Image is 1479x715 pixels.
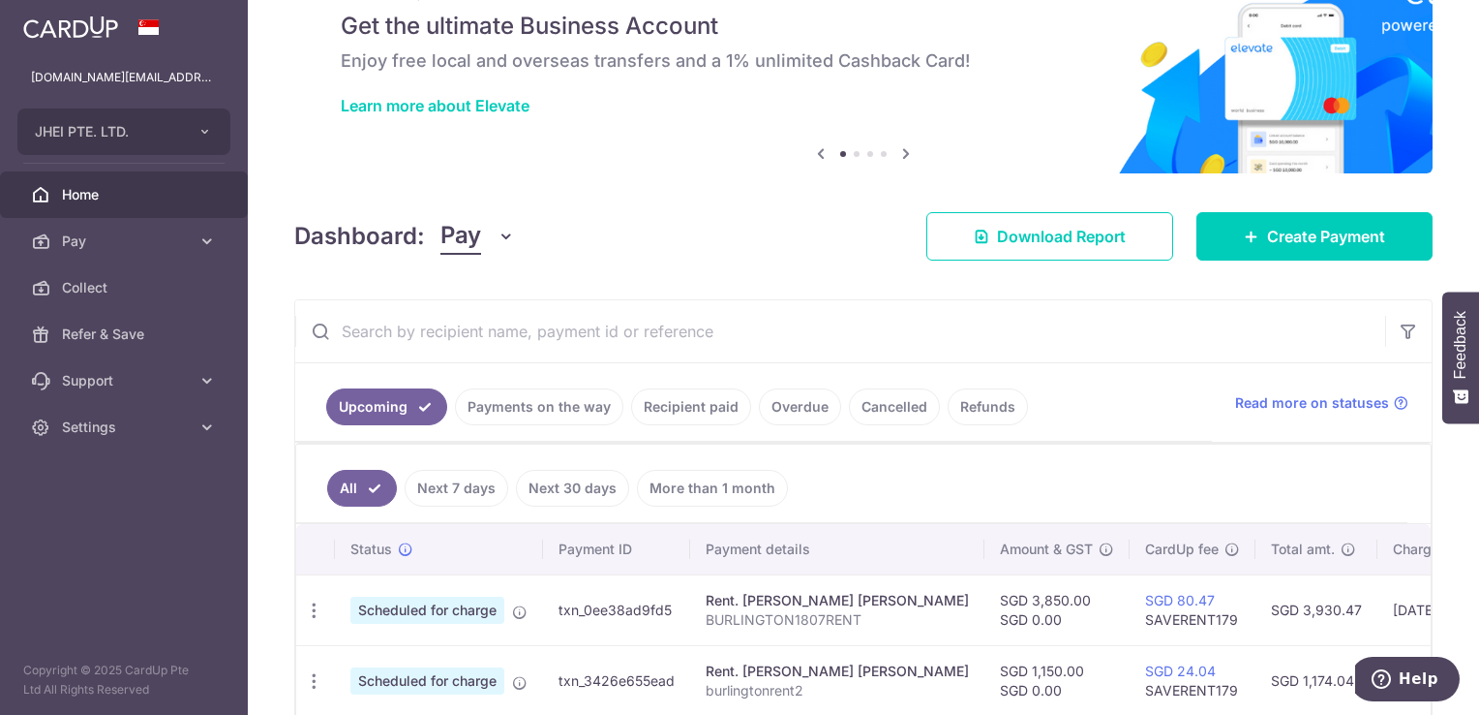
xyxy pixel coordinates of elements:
[1145,663,1216,679] a: SGD 24.04
[326,389,447,425] a: Upcoming
[35,122,178,141] span: JHEI PTE. LTD.
[926,212,1173,261] a: Download Report
[455,389,623,425] a: Payments on the way
[405,470,508,507] a: Next 7 days
[62,418,190,437] span: Settings
[849,389,940,425] a: Cancelled
[62,278,190,297] span: Collect
[1271,540,1335,559] span: Total amt.
[1145,592,1215,608] a: SGD 80.47
[440,218,515,255] button: Pay
[17,109,230,155] button: JHEI PTE. LTD.
[1442,292,1479,423] button: Feedback - Show survey
[341,96,529,115] a: Learn more about Elevate
[1235,393,1408,413] a: Read more on statuses
[294,219,425,254] h4: Dashboard:
[327,470,397,507] a: All
[295,300,1385,362] input: Search by recipient name, payment id or reference
[1130,575,1255,645] td: SAVERENT179
[350,540,392,559] span: Status
[543,524,690,575] th: Payment ID
[350,597,504,624] span: Scheduled for charge
[997,225,1126,248] span: Download Report
[706,681,969,700] p: burlingtonrent2
[759,389,841,425] a: Overdue
[62,185,190,204] span: Home
[23,16,118,39] img: CardUp
[690,524,984,575] th: Payment details
[341,11,1386,42] h5: Get the ultimate Business Account
[62,371,190,390] span: Support
[1452,311,1469,379] span: Feedback
[706,662,969,681] div: Rent. [PERSON_NAME] [PERSON_NAME]
[1255,575,1377,645] td: SGD 3,930.47
[1000,540,1093,559] span: Amount & GST
[543,575,690,645] td: txn_0ee38ad9fd5
[341,49,1386,73] h6: Enjoy free local and overseas transfers and a 1% unlimited Cashback Card!
[706,591,969,610] div: Rent. [PERSON_NAME] [PERSON_NAME]
[984,575,1130,645] td: SGD 3,850.00 SGD 0.00
[948,389,1028,425] a: Refunds
[350,668,504,695] span: Scheduled for charge
[62,232,190,251] span: Pay
[440,218,481,255] span: Pay
[516,470,629,507] a: Next 30 days
[1145,540,1219,559] span: CardUp fee
[1393,540,1472,559] span: Charge date
[1196,212,1433,261] a: Create Payment
[62,325,190,344] span: Refer & Save
[1267,225,1385,248] span: Create Payment
[706,610,969,630] p: BURLINGTON1807RENT
[1235,393,1389,413] span: Read more on statuses
[637,470,788,507] a: More than 1 month
[1355,657,1460,705] iframe: Opens a widget where you can find more information
[631,389,751,425] a: Recipient paid
[31,68,217,87] p: [DOMAIN_NAME][EMAIL_ADDRESS][DOMAIN_NAME]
